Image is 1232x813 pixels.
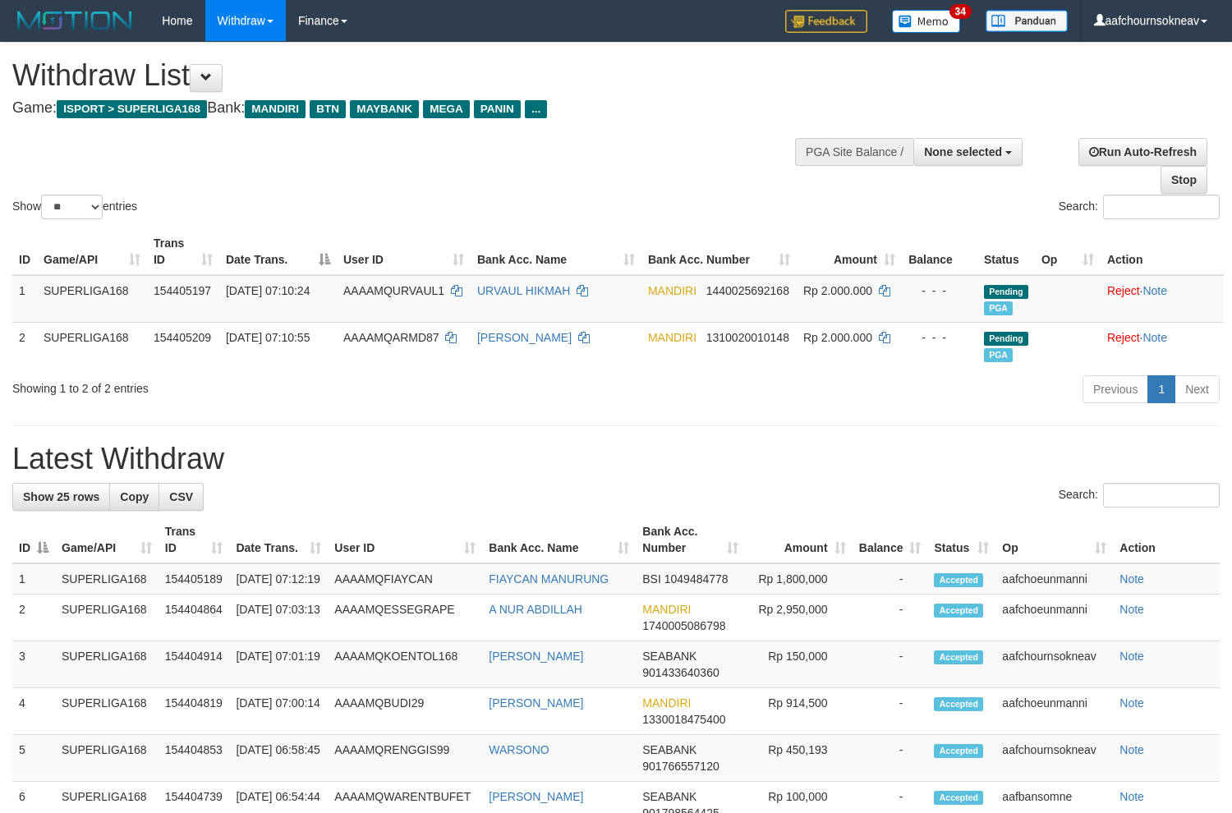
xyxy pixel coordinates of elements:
[641,228,797,275] th: Bank Acc. Number: activate to sort column ascending
[995,563,1113,595] td: aafchoeunmanni
[797,228,902,275] th: Amount: activate to sort column ascending
[12,735,55,782] td: 5
[229,563,328,595] td: [DATE] 07:12:19
[934,650,983,664] span: Accepted
[642,760,719,773] span: Copy 901766557120 to clipboard
[745,688,852,735] td: Rp 914,500
[159,483,204,511] a: CSV
[328,517,482,563] th: User ID: activate to sort column ascending
[745,563,852,595] td: Rp 1,800,000
[120,490,149,503] span: Copy
[785,10,867,33] img: Feedback.jpg
[159,563,230,595] td: 154405189
[636,517,745,563] th: Bank Acc. Number: activate to sort column ascending
[984,348,1013,362] span: Marked by aafchoeunmanni
[477,331,572,344] a: [PERSON_NAME]
[471,228,641,275] th: Bank Acc. Name: activate to sort column ascending
[1175,375,1220,403] a: Next
[1107,331,1140,344] a: Reject
[642,713,725,726] span: Copy 1330018475400 to clipboard
[745,517,852,563] th: Amount: activate to sort column ascending
[853,517,928,563] th: Balance: activate to sort column ascending
[55,688,159,735] td: SUPERLIGA168
[984,285,1028,299] span: Pending
[1059,195,1220,219] label: Search:
[12,688,55,735] td: 4
[1078,138,1207,166] a: Run Auto-Refresh
[642,790,696,803] span: SEABANK
[55,641,159,688] td: SUPERLIGA168
[934,744,983,758] span: Accepted
[12,563,55,595] td: 1
[159,688,230,735] td: 154404819
[12,228,37,275] th: ID
[12,275,37,323] td: 1
[525,100,547,118] span: ...
[57,100,207,118] span: ISPORT > SUPERLIGA168
[908,329,971,346] div: - - -
[984,332,1028,346] span: Pending
[1101,228,1224,275] th: Action
[154,331,211,344] span: 154405209
[55,735,159,782] td: SUPERLIGA168
[12,595,55,641] td: 2
[1119,790,1144,803] a: Note
[489,696,583,710] a: [PERSON_NAME]
[706,331,789,344] span: Copy 1310020010148 to clipboard
[159,517,230,563] th: Trans ID: activate to sort column ascending
[226,331,310,344] span: [DATE] 07:10:55
[1161,166,1207,194] a: Stop
[984,301,1013,315] span: Marked by aafchoeunmanni
[12,483,110,511] a: Show 25 rows
[226,284,310,297] span: [DATE] 07:10:24
[1119,696,1144,710] a: Note
[642,666,719,679] span: Copy 901433640360 to clipboard
[489,650,583,663] a: [PERSON_NAME]
[745,641,852,688] td: Rp 150,000
[642,572,661,586] span: BSI
[474,100,521,118] span: PANIN
[55,595,159,641] td: SUPERLIGA168
[229,735,328,782] td: [DATE] 06:58:45
[12,443,1220,475] h1: Latest Withdraw
[482,517,636,563] th: Bank Acc. Name: activate to sort column ascending
[648,331,696,344] span: MANDIRI
[1107,284,1140,297] a: Reject
[12,322,37,369] td: 2
[37,228,147,275] th: Game/API: activate to sort column ascending
[169,490,193,503] span: CSV
[229,517,328,563] th: Date Trans.: activate to sort column ascending
[1113,517,1220,563] th: Action
[642,603,691,616] span: MANDIRI
[489,790,583,803] a: [PERSON_NAME]
[1035,228,1101,275] th: Op: activate to sort column ascending
[159,735,230,782] td: 154404853
[642,743,696,756] span: SEABANK
[159,595,230,641] td: 154404864
[1059,483,1220,508] label: Search:
[924,145,1002,158] span: None selected
[337,228,471,275] th: User ID: activate to sort column ascending
[1147,375,1175,403] a: 1
[995,595,1113,641] td: aafchoeunmanni
[229,688,328,735] td: [DATE] 07:00:14
[892,10,961,33] img: Button%20Memo.svg
[245,100,306,118] span: MANDIRI
[642,696,691,710] span: MANDIRI
[1142,331,1167,344] a: Note
[1119,572,1144,586] a: Note
[977,228,1035,275] th: Status
[934,573,983,587] span: Accepted
[219,228,337,275] th: Date Trans.: activate to sort column descending
[745,735,852,782] td: Rp 450,193
[37,275,147,323] td: SUPERLIGA168
[328,641,482,688] td: AAAAMQKOENTOL168
[1142,284,1167,297] a: Note
[1119,603,1144,616] a: Note
[795,138,913,166] div: PGA Site Balance /
[12,374,501,397] div: Showing 1 to 2 of 2 entries
[1103,195,1220,219] input: Search:
[12,100,805,117] h4: Game: Bank:
[23,490,99,503] span: Show 25 rows
[55,563,159,595] td: SUPERLIGA168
